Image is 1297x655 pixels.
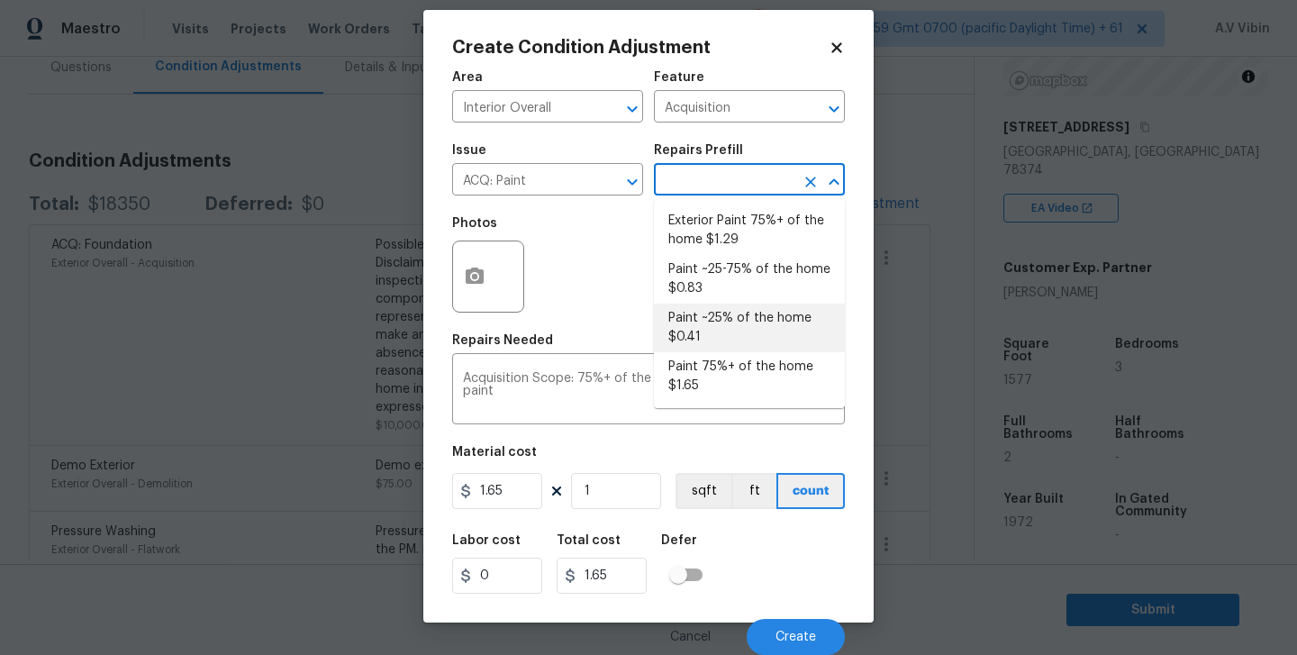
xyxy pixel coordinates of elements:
[676,473,731,509] button: sqft
[776,473,845,509] button: count
[775,631,816,644] span: Create
[452,534,521,547] h5: Labor cost
[747,619,845,655] button: Create
[620,169,645,195] button: Open
[452,71,483,84] h5: Area
[821,169,847,195] button: Close
[557,534,621,547] h5: Total cost
[654,206,845,255] li: Exterior Paint 75%+ of the home $1.29
[654,71,704,84] h5: Feature
[654,352,845,401] li: Paint 75%+ of the home $1.65
[798,169,823,195] button: Clear
[731,473,776,509] button: ft
[641,619,739,655] button: Cancel
[452,217,497,230] h5: Photos
[821,96,847,122] button: Open
[620,96,645,122] button: Open
[654,144,743,157] h5: Repairs Prefill
[452,144,486,157] h5: Issue
[654,255,845,304] li: Paint ~25-75% of the home $0.83
[452,39,829,57] h2: Create Condition Adjustment
[463,372,834,410] textarea: Acquisition Scope: 75%+ of the home will likely require interior paint
[670,631,711,644] span: Cancel
[452,446,537,459] h5: Material cost
[661,534,697,547] h5: Defer
[452,334,553,347] h5: Repairs Needed
[654,304,845,352] li: Paint ~25% of the home $0.41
